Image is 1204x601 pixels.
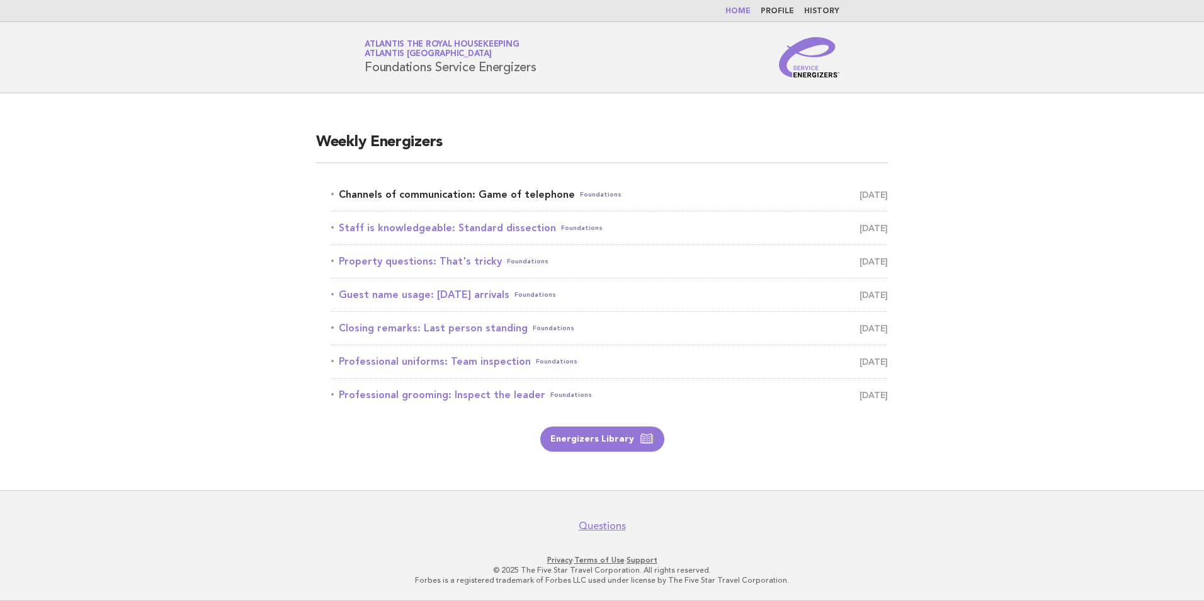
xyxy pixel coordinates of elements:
[761,8,794,15] a: Profile
[217,575,987,585] p: Forbes is a registered trademark of Forbes LLC used under license by The Five Star Travel Corpora...
[779,37,839,77] img: Service Energizers
[860,386,888,404] span: [DATE]
[316,132,888,163] h2: Weekly Energizers
[331,253,888,270] a: Property questions: That's trickyFoundations [DATE]
[574,556,625,564] a: Terms of Use
[860,353,888,370] span: [DATE]
[540,426,664,452] a: Energizers Library
[365,50,492,59] span: Atlantis [GEOGRAPHIC_DATA]
[860,219,888,237] span: [DATE]
[365,41,537,74] h1: Foundations Service Energizers
[547,556,572,564] a: Privacy
[533,319,574,337] span: Foundations
[725,8,751,15] a: Home
[217,565,987,575] p: © 2025 The Five Star Travel Corporation. All rights reserved.
[860,319,888,337] span: [DATE]
[860,286,888,304] span: [DATE]
[579,520,626,532] a: Questions
[331,186,888,203] a: Channels of communication: Game of telephoneFoundations [DATE]
[331,286,888,304] a: Guest name usage: [DATE] arrivalsFoundations [DATE]
[860,253,888,270] span: [DATE]
[550,386,592,404] span: Foundations
[331,319,888,337] a: Closing remarks: Last person standingFoundations [DATE]
[507,253,548,270] span: Foundations
[860,186,888,203] span: [DATE]
[365,40,519,58] a: Atlantis the Royal HousekeepingAtlantis [GEOGRAPHIC_DATA]
[331,386,888,404] a: Professional grooming: Inspect the leaderFoundations [DATE]
[331,353,888,370] a: Professional uniforms: Team inspectionFoundations [DATE]
[627,556,657,564] a: Support
[514,286,556,304] span: Foundations
[217,555,987,565] p: · ·
[804,8,839,15] a: History
[561,219,603,237] span: Foundations
[331,219,888,237] a: Staff is knowledgeable: Standard dissectionFoundations [DATE]
[580,186,622,203] span: Foundations
[536,353,577,370] span: Foundations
